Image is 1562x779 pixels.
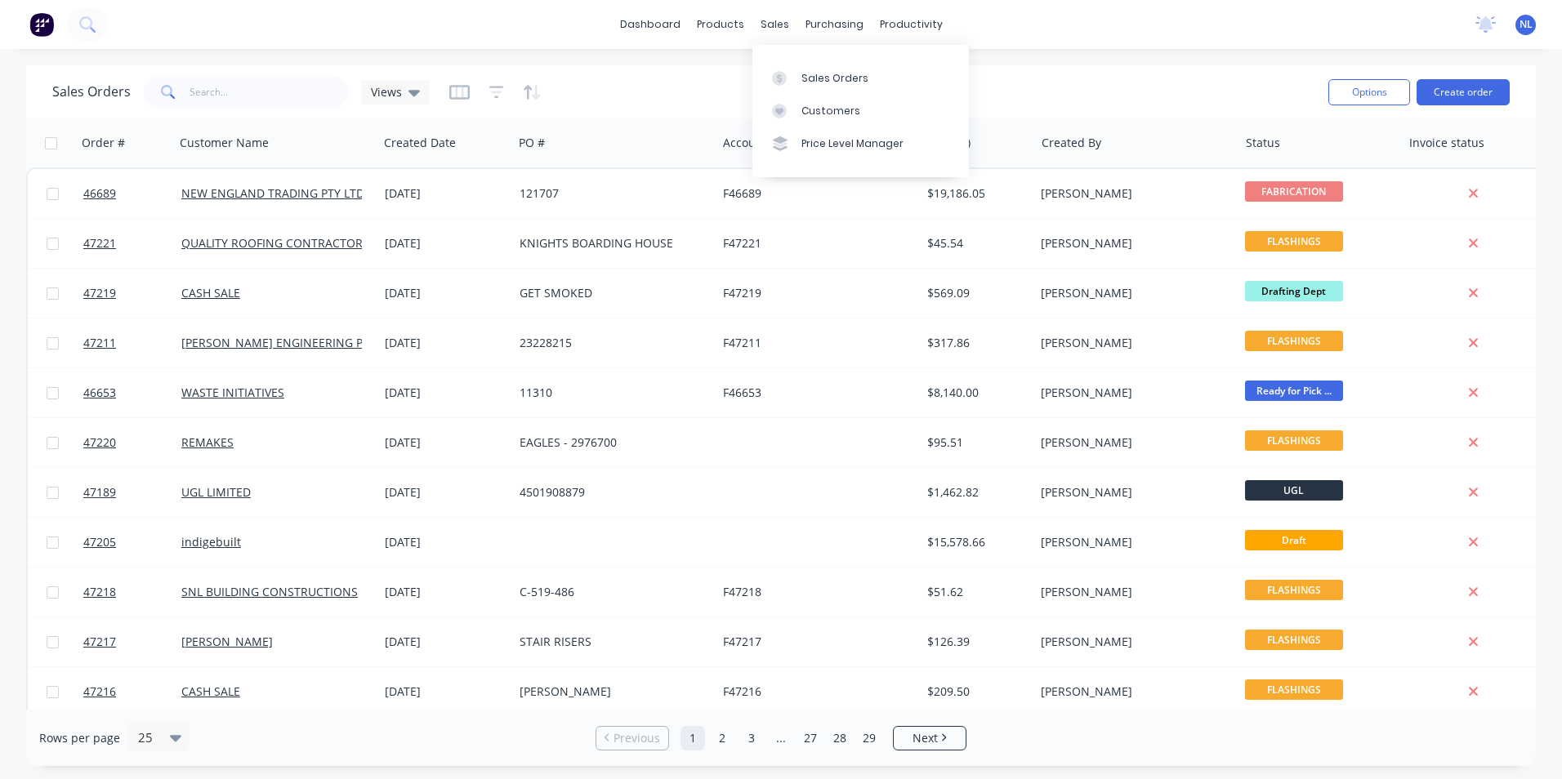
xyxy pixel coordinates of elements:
a: Next page [894,730,966,746]
div: F47219 [723,285,904,301]
a: NEW ENGLAND TRADING PTY LTD [181,185,364,201]
span: Views [371,83,402,100]
img: Factory [29,12,54,37]
a: 47216 [83,667,181,716]
span: 47220 [83,434,116,451]
div: [PERSON_NAME] [1041,484,1222,501]
a: Page 29 [857,726,881,750]
span: FABRICATION [1245,181,1343,202]
div: $95.51 [927,434,1023,451]
div: [DATE] [385,185,507,202]
div: Status [1246,135,1280,151]
span: FLASHINGS [1245,430,1343,451]
div: F47217 [723,634,904,650]
button: Create order [1417,79,1510,105]
a: 47211 [83,318,181,367]
a: Page 28 [828,726,852,750]
div: [DATE] [385,584,507,600]
div: Customer Name [180,135,269,151]
a: 47217 [83,617,181,666]
span: 47219 [83,285,116,301]
div: $45.54 [927,235,1023,252]
span: FLASHINGS [1245,331,1343,351]
div: PO # [519,135,545,151]
div: Created Date [384,135,456,151]
div: F46653 [723,385,904,401]
div: GET SMOKED [520,285,701,301]
div: Order # [82,135,125,151]
div: $51.62 [927,584,1023,600]
span: Drafting Dept [1245,281,1343,301]
div: Accounting Order # [723,135,831,151]
span: 47189 [83,484,116,501]
a: 47219 [83,269,181,318]
a: [PERSON_NAME] [181,634,273,649]
div: [PERSON_NAME] [1041,534,1222,550]
span: Draft [1245,530,1343,550]
h1: Sales Orders [52,84,131,100]
button: Options [1328,79,1410,105]
span: 47218 [83,584,116,600]
span: 47221 [83,235,116,252]
div: [DATE] [385,683,507,700]
a: Page 3 [739,726,764,750]
div: [PERSON_NAME] [1041,285,1222,301]
div: $126.39 [927,634,1023,650]
div: $8,140.00 [927,385,1023,401]
span: Previous [614,730,660,746]
div: [PERSON_NAME] [1041,434,1222,451]
div: F47218 [723,584,904,600]
a: Jump forward [769,726,793,750]
span: NL [1520,17,1533,32]
div: Price Level Manager [801,136,904,151]
a: Page 1 is your current page [681,726,705,750]
span: 46689 [83,185,116,202]
a: Sales Orders [752,61,969,94]
span: 47211 [83,335,116,351]
div: 23228215 [520,335,701,351]
span: UGL [1245,480,1343,501]
a: [PERSON_NAME] ENGINEERING POWER [181,335,396,350]
div: sales [752,12,797,37]
div: Invoice status [1409,135,1484,151]
div: F47211 [723,335,904,351]
div: STAIR RISERS [520,634,701,650]
a: Price Level Manager [752,127,969,160]
div: F46689 [723,185,904,202]
a: UGL LIMITED [181,484,251,500]
span: FLASHINGS [1245,580,1343,600]
a: 46653 [83,368,181,417]
span: FLASHINGS [1245,630,1343,650]
a: QUALITY ROOFING CONTRACTORS [181,235,369,251]
div: 121707 [520,185,701,202]
span: FLASHINGS [1245,231,1343,252]
div: purchasing [797,12,872,37]
div: Customers [801,104,860,118]
div: 4501908879 [520,484,701,501]
div: $1,462.82 [927,484,1023,501]
div: Sales Orders [801,71,868,86]
span: Rows per page [39,730,120,746]
div: [PERSON_NAME] [1041,584,1222,600]
a: dashboard [612,12,689,37]
div: F47216 [723,683,904,700]
div: [PERSON_NAME] [1041,185,1222,202]
div: $209.50 [927,683,1023,700]
div: $15,578.66 [927,534,1023,550]
div: [DATE] [385,484,507,501]
a: 47205 [83,518,181,567]
a: Page 2 [710,726,734,750]
a: Customers [752,95,969,127]
div: [DATE] [385,634,507,650]
div: Created By [1042,135,1101,151]
div: KNIGHTS BOARDING HOUSE [520,235,701,252]
a: 47220 [83,418,181,467]
div: [DATE] [385,235,507,252]
div: productivity [872,12,951,37]
div: [PERSON_NAME] [1041,385,1222,401]
div: products [689,12,752,37]
div: [DATE] [385,434,507,451]
div: [DATE] [385,385,507,401]
a: Page 27 [798,726,823,750]
span: Ready for Pick ... [1245,381,1343,401]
